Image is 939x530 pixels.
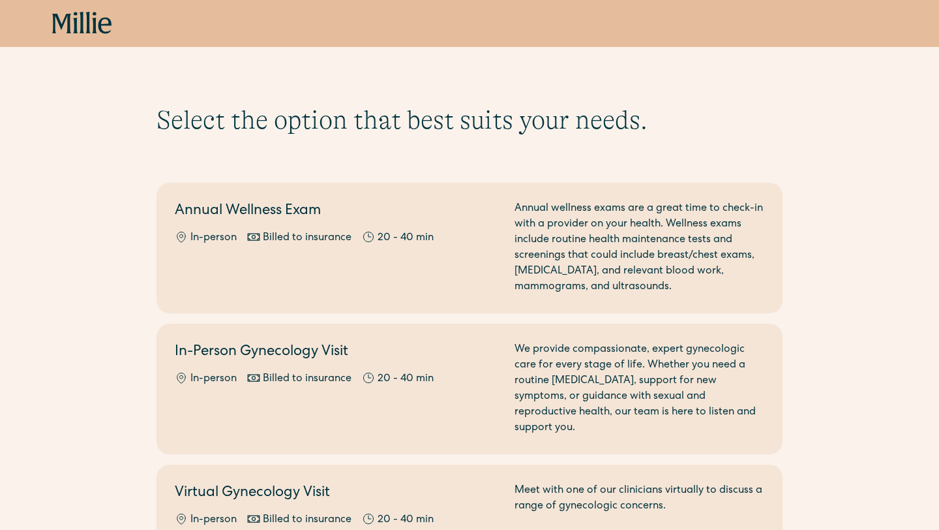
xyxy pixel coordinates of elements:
div: Billed to insurance [263,512,351,528]
div: We provide compassionate, expert gynecologic care for every stage of life. Whether you need a rou... [514,342,764,436]
div: In-person [190,230,237,246]
div: 20 - 40 min [378,512,434,528]
h1: Select the option that best suits your needs. [156,104,782,136]
h2: Virtual Gynecology Visit [175,483,499,505]
div: 20 - 40 min [378,371,434,387]
a: Annual Wellness ExamIn-personBilled to insurance20 - 40 minAnnual wellness exams are a great time... [156,183,782,313]
h2: Annual Wellness Exam [175,201,499,223]
div: Annual wellness exams are a great time to check-in with a provider on your health. Wellness exams... [514,201,764,295]
div: In-person [190,371,237,387]
div: 20 - 40 min [378,230,434,246]
div: Meet with one of our clinicians virtually to discuss a range of gynecologic concerns. [514,483,764,528]
h2: In-Person Gynecology Visit [175,342,499,364]
div: In-person [190,512,237,528]
a: In-Person Gynecology VisitIn-personBilled to insurance20 - 40 minWe provide compassionate, expert... [156,324,782,454]
div: Billed to insurance [263,371,351,387]
div: Billed to insurance [263,230,351,246]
